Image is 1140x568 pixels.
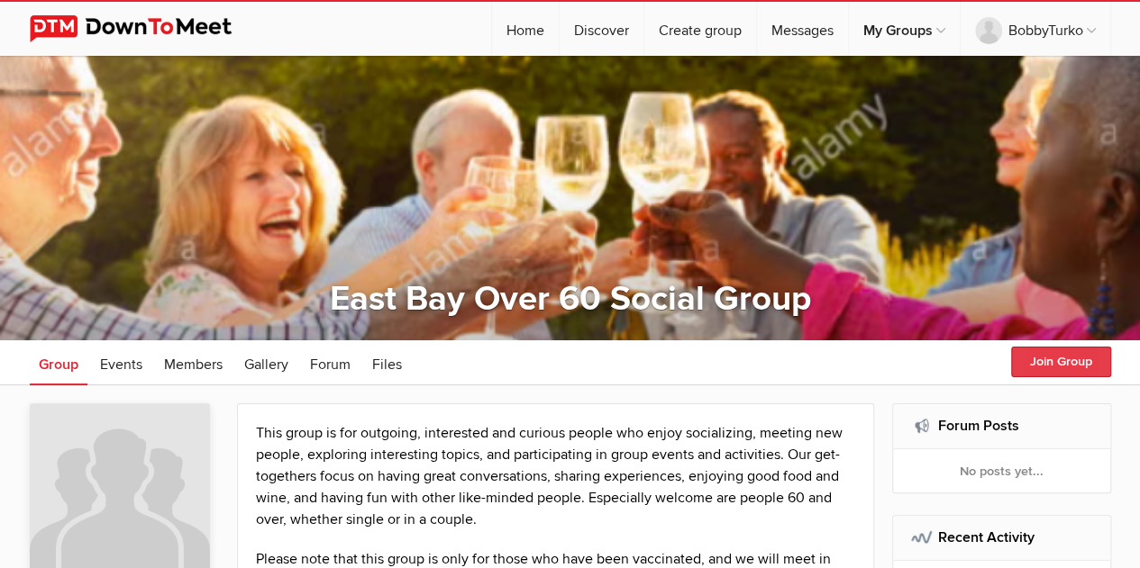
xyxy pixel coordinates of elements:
[301,340,360,385] a: Forum
[363,340,411,385] a: Files
[155,340,232,385] a: Members
[492,2,559,56] a: Home
[849,2,960,56] a: My Groups
[164,356,223,374] span: Members
[961,2,1110,56] a: BobbyTurko
[30,15,260,42] img: DownToMeet
[911,516,1092,559] h2: Recent Activity
[30,340,87,385] a: Group
[256,422,856,530] p: This group is for outgoing, interested and curious people who enjoy socializing, meeting new peop...
[644,2,756,56] a: Create group
[91,340,151,385] a: Events
[757,2,848,56] a: Messages
[39,356,78,374] span: Group
[244,356,288,374] span: Gallery
[560,2,643,56] a: Discover
[938,417,1019,435] a: Forum Posts
[310,356,351,374] span: Forum
[1011,347,1111,377] button: Join Group
[235,340,297,385] a: Gallery
[893,449,1110,492] div: No posts yet...
[372,356,402,374] span: Files
[100,356,142,374] span: Events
